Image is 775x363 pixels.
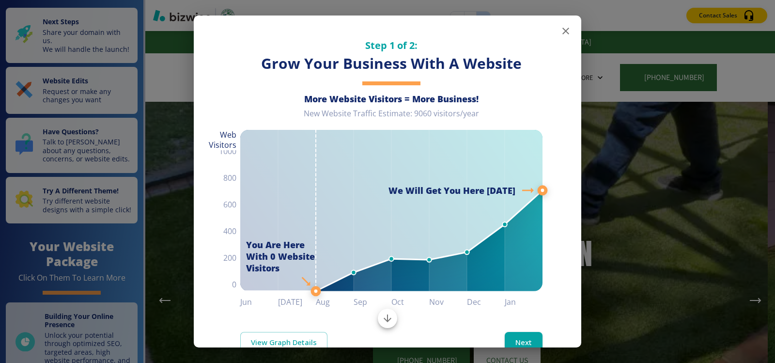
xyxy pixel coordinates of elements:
[240,295,278,309] h6: Jun
[240,54,542,74] h3: Grow Your Business With A Website
[240,332,327,352] a: View Graph Details
[391,295,429,309] h6: Oct
[316,295,354,309] h6: Aug
[354,295,391,309] h6: Sep
[429,295,467,309] h6: Nov
[505,295,542,309] h6: Jan
[240,93,542,105] h6: More Website Visitors = More Business!
[240,39,542,52] h5: Step 1 of 2:
[278,295,316,309] h6: [DATE]
[505,332,542,352] button: Next
[240,109,542,126] div: New Website Traffic Estimate: 9060 visitors/year
[378,309,397,328] button: Scroll to bottom
[467,295,505,309] h6: Dec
